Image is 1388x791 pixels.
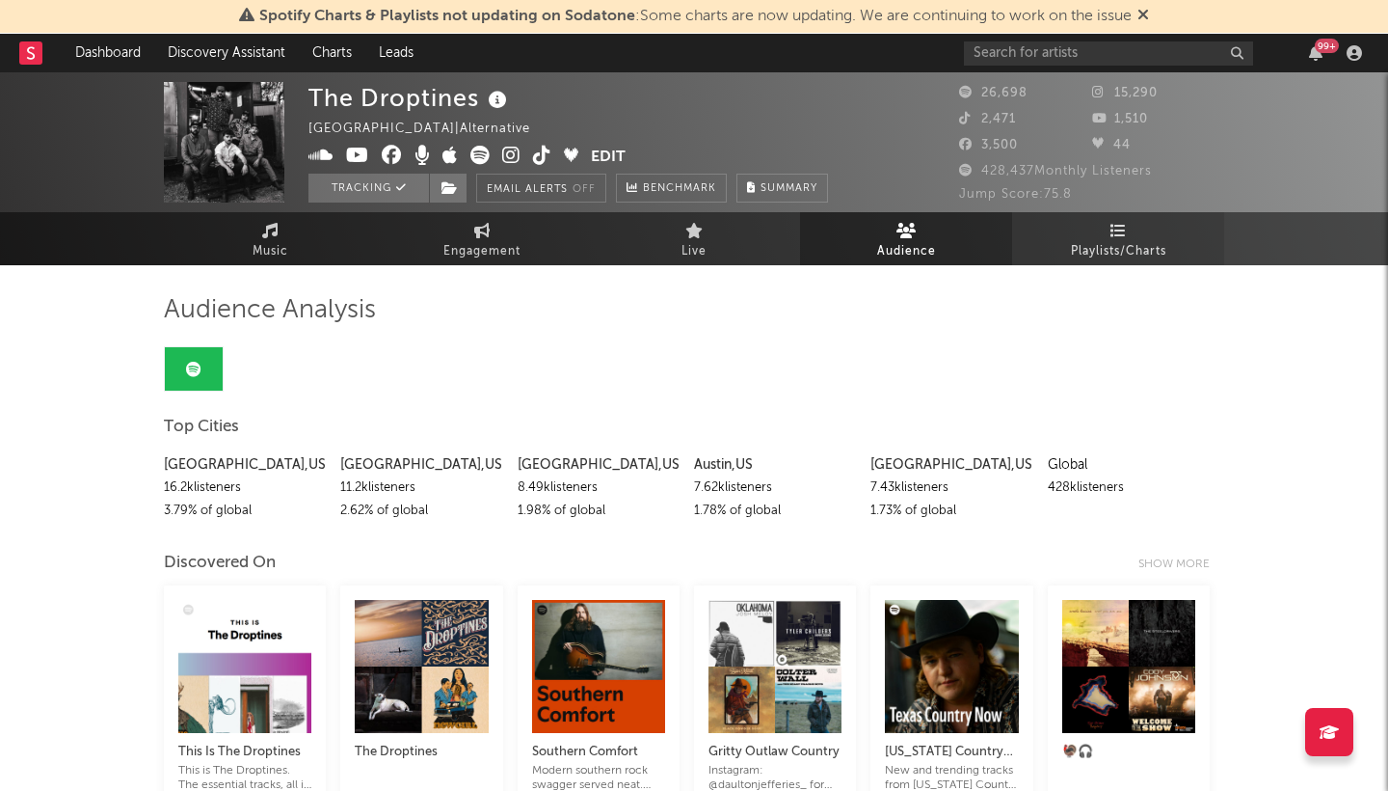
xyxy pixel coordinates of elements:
span: Playlists/Charts [1071,240,1166,263]
div: Southern Comfort [532,741,665,764]
div: Gritty Outlaw Country [708,741,841,764]
a: Music [164,212,376,265]
div: [GEOGRAPHIC_DATA] , US [340,453,502,477]
div: 3.79 % of global [164,500,326,523]
span: Audience Analysis [164,299,376,322]
div: 🦃🎧 [1062,741,1195,764]
span: Summary [761,183,817,194]
span: : Some charts are now updating. We are continuing to work on the issue [259,9,1132,24]
div: Discovered On [164,552,276,575]
a: The Droptines [355,722,488,778]
button: Summary [736,174,828,203]
div: Austin , US [694,453,856,477]
span: Music [253,240,288,263]
a: Engagement [376,212,588,265]
div: [GEOGRAPHIC_DATA] | Alternative [308,118,552,141]
div: 2.62 % of global [340,500,502,523]
div: 7.43k listeners [870,477,1032,500]
div: 8.49k listeners [518,477,680,500]
button: Tracking [308,174,429,203]
span: 428,437 Monthly Listeners [959,165,1152,177]
span: Dismiss [1137,9,1149,24]
div: [GEOGRAPHIC_DATA] , US [164,453,326,477]
span: Engagement [443,240,520,263]
button: Email AlertsOff [476,174,606,203]
div: The Droptines [355,741,488,764]
span: 1,510 [1092,113,1148,125]
div: [US_STATE] Country Now [885,741,1018,764]
div: This Is The Droptines [178,741,311,764]
a: 🦃🎧 [1062,722,1195,778]
span: 2,471 [959,113,1016,125]
div: [GEOGRAPHIC_DATA] , US [870,453,1032,477]
div: Show more [1138,553,1224,576]
div: Global [1048,453,1210,477]
div: 1.78 % of global [694,500,856,523]
span: Spotify Charts & Playlists not updating on Sodatone [259,9,635,24]
div: 7.62k listeners [694,477,856,500]
span: Live [681,240,707,263]
input: Search for artists [964,41,1253,66]
span: 15,290 [1092,87,1158,99]
span: Jump Score: 75.8 [959,188,1072,201]
a: Charts [299,34,365,72]
span: Audience [877,240,936,263]
span: Top Cities [164,416,239,439]
div: 428k listeners [1048,477,1210,500]
a: Playlists/Charts [1012,212,1224,265]
a: Discovery Assistant [154,34,299,72]
div: 1.98 % of global [518,500,680,523]
div: 16.2k listeners [164,477,326,500]
span: 3,500 [959,139,1018,151]
a: Dashboard [62,34,154,72]
a: Leads [365,34,427,72]
span: 44 [1092,139,1131,151]
a: Benchmark [616,174,727,203]
a: Live [588,212,800,265]
div: The Droptines [308,82,512,114]
div: [GEOGRAPHIC_DATA] , US [518,453,680,477]
div: 11.2k listeners [340,477,502,500]
button: 99+ [1309,45,1322,61]
span: 26,698 [959,87,1028,99]
div: 1.73 % of global [870,500,1032,523]
span: Benchmark [643,177,716,201]
a: Audience [800,212,1012,265]
em: Off [573,184,596,195]
div: 99 + [1315,39,1339,53]
button: Edit [591,146,626,170]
